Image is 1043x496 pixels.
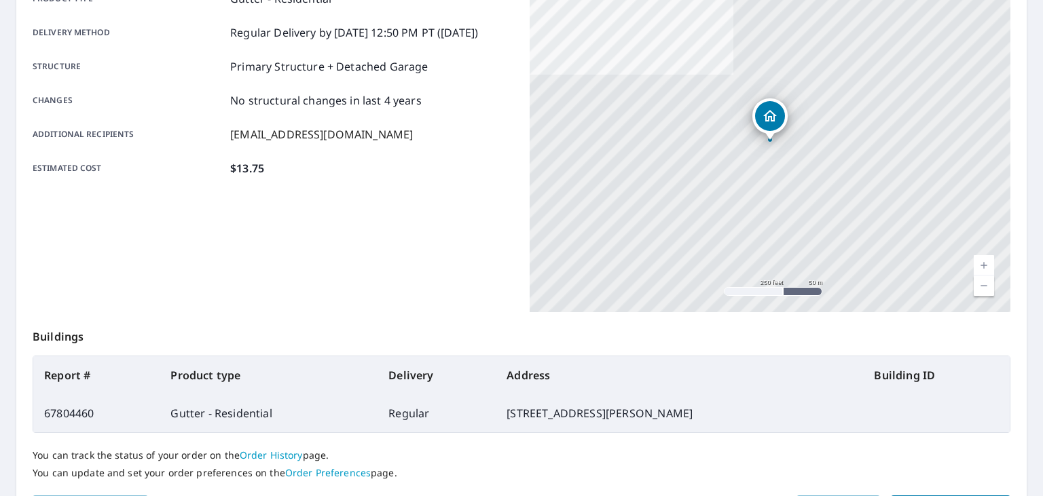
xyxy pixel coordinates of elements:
p: You can track the status of your order on the page. [33,449,1010,461]
p: Structure [33,58,225,75]
p: Additional recipients [33,126,225,142]
p: [EMAIL_ADDRESS][DOMAIN_NAME] [230,126,413,142]
p: Primary Structure + Detached Garage [230,58,428,75]
a: Order Preferences [285,466,371,479]
th: Building ID [863,356,1010,394]
p: Estimated cost [33,160,225,176]
p: You can update and set your order preferences on the page. [33,467,1010,479]
td: 67804460 [33,394,160,432]
th: Address [496,356,863,394]
p: Regular Delivery by [DATE] 12:50 PM PT ([DATE]) [230,24,478,41]
p: $13.75 [230,160,264,176]
a: Current Level 17, Zoom In [974,255,994,275]
p: Delivery method [33,24,225,41]
td: [STREET_ADDRESS][PERSON_NAME] [496,394,863,432]
th: Delivery [378,356,496,394]
th: Report # [33,356,160,394]
td: Regular [378,394,496,432]
th: Product type [160,356,378,394]
a: Current Level 17, Zoom Out [974,275,994,296]
div: Dropped pin, building 1, Residential property, 1370 Lyster Dr Onsted, MI 49265 [752,98,788,140]
p: Buildings [33,312,1010,356]
a: Order History [240,449,303,461]
p: No structural changes in last 4 years [230,92,422,109]
p: Changes [33,92,225,109]
td: Gutter - Residential [160,394,378,432]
